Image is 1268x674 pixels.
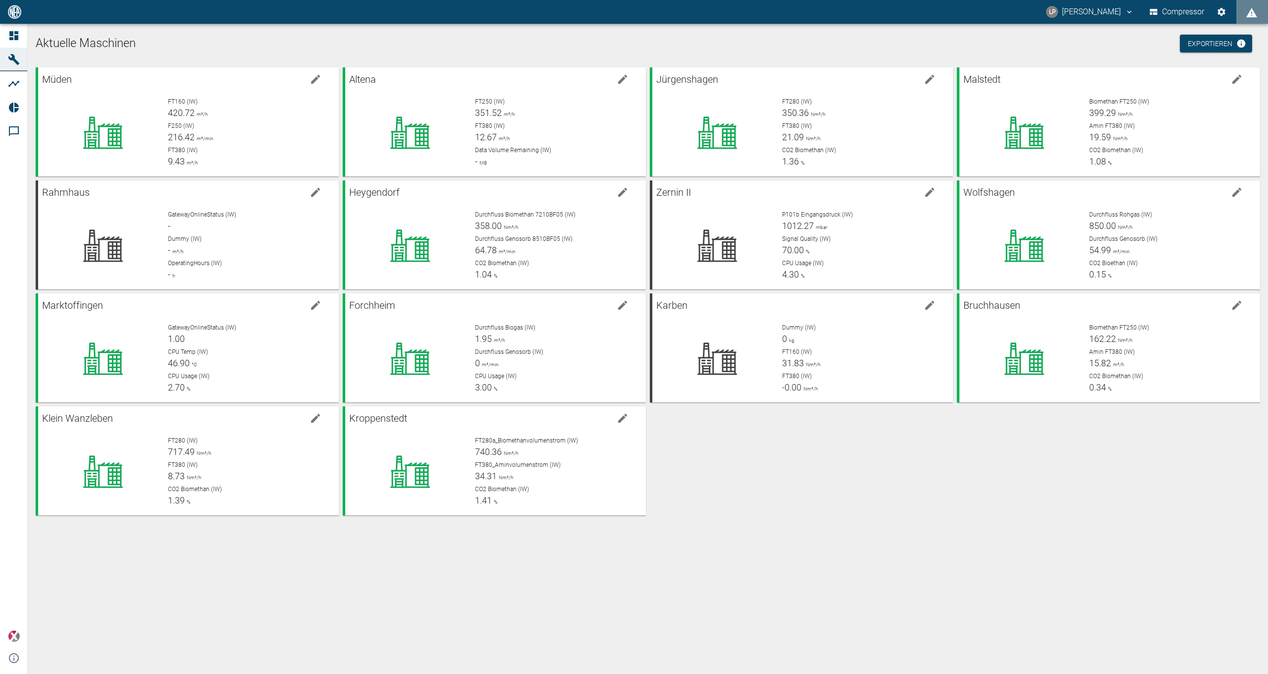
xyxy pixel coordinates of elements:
[613,69,633,89] button: edit machine
[492,499,497,505] span: %
[42,186,90,198] span: Rahmhaus
[475,324,535,331] span: Durchfluss Biogas (IW)
[475,348,543,355] span: Durchfluss Genosorb (IW)
[1089,245,1111,255] span: 54.99
[650,67,953,176] a: Jürgenshagenedit machineFT280 (IW)350.36Nm³/hFT380 (IW)21.09Nm³/hCO2 Biomethan (IW)1.36%
[1213,3,1230,21] button: Einstellungen
[1106,273,1111,279] span: %
[1089,348,1135,355] span: Amin FT380 (IW)
[480,362,499,367] span: m³/min
[1089,358,1111,368] span: 15.82
[475,461,561,468] span: FT380_Aminvolumenstrom (IW)
[475,495,492,505] span: 1.41
[168,147,198,154] span: FT380 (IW)
[613,295,633,315] button: edit machine
[477,160,487,166] span: MB
[1089,334,1116,344] span: 162.22
[195,112,208,117] span: m³/h
[1045,3,1135,21] button: lars.petersson@arcanum-energy.de
[492,273,497,279] span: %
[1089,98,1149,105] span: Biomethan FT250 (IW)
[36,293,339,402] a: Marktoffingenedit machineGatewayOnlineStatus (IW)1.00CPU Temp (IW)46.90°CCPU Usage (IW)2.70%
[349,299,395,311] span: Forchheim
[502,450,518,456] span: Nm³/h
[168,269,170,280] span: -
[1089,132,1111,142] span: 19.59
[782,382,801,393] span: -0.00
[1089,235,1158,242] span: Durchfluss Genosorb (IW)
[1046,6,1058,18] div: LP
[1089,108,1116,118] span: 399.29
[36,67,339,176] a: Müdenedit machineFT160 (IW)420.72m³/hF250 (IW)216.42m³/minFT380 (IW)9.43m³/h
[168,461,198,468] span: FT380 (IW)
[782,156,799,167] span: 1.36
[7,5,22,18] img: logo
[185,386,190,392] span: %
[1111,362,1124,367] span: m³/h
[8,630,20,642] img: Xplore Logo
[650,180,953,289] a: Zernin IIedit machineP101b Eingangsdruck (IW)1012.27mbarSignal Quality (IW)70.00%CPU Usage (IW)4.30%
[475,108,502,118] span: 351.52
[343,67,646,176] a: Altenaedit machineFT250 (IW)351.52m³/hFT380 (IW)12.67m³/hData Volume Remaining (IW)-MB
[168,348,208,355] span: CPU Temp (IW)
[1089,260,1138,267] span: CO2 Bioethan (IW)
[170,273,175,279] span: h
[475,437,578,444] span: FT280a_Biomethanvolumenstrom (IW)
[656,73,718,85] span: Jürgenshagen
[782,245,804,255] span: 70.00
[349,73,376,85] span: Altena
[343,293,646,402] a: Forchheimedit machineDurchfluss Biogas (IW)1.95m³/hDurchfluss Genosorb (IW)0m³/minCPU Usage (IW)3...
[799,273,804,279] span: %
[804,136,820,141] span: Nm³/h
[1089,221,1116,231] span: 850.00
[195,450,211,456] span: Nm³/h
[1111,136,1127,141] span: Nm³/h
[475,221,502,231] span: 358.00
[613,408,633,428] button: edit machine
[782,324,816,331] span: Dummy (IW)
[42,73,72,85] span: Müden
[168,334,185,344] span: 1.00
[782,235,831,242] span: Signal Quality (IW)
[1089,122,1135,129] span: Amin FT380 (IW)
[920,69,940,89] button: edit machine
[613,182,633,202] button: edit machine
[185,160,198,166] span: m³/h
[168,211,236,218] span: GatewayOnlineStatus (IW)
[306,182,325,202] button: edit machine
[168,447,195,457] span: 717.49
[1227,295,1247,315] button: edit machine
[475,235,573,242] span: Durchfluss Genosorb 8510BF05 (IW)
[804,249,809,254] span: %
[306,295,325,315] button: edit machine
[168,437,198,444] span: FT280 (IW)
[1116,225,1132,230] span: Nm³/h
[168,260,222,267] span: OperatingHours (IW)
[497,249,516,254] span: m³/min
[492,386,497,392] span: %
[782,108,809,118] span: 350.36
[782,221,814,231] span: 1012.27
[957,180,1260,289] a: Wolfshagenedit machineDurchfluss Rohgas (IW)850.00Nm³/hDurchfluss Genosorb (IW)54.99m³/minCO2 Bio...
[168,486,222,493] span: CO2 Biomethan (IW)
[475,98,505,105] span: FT250 (IW)
[957,67,1260,176] a: Malstedtedit machineBiomethan FT250 (IW)399.29Nm³/hAmin FT380 (IW)19.59Nm³/hCO2 Biomethan (IW)1.08%
[36,36,1260,52] h1: Aktuelle Maschinen
[168,245,170,255] span: -
[168,382,185,393] span: 2.70
[475,382,492,393] span: 3.00
[168,122,194,129] span: F250 (IW)
[1148,3,1207,21] button: Compressor
[920,182,940,202] button: edit machine
[814,225,827,230] span: mbar
[343,180,646,289] a: Heygendorfedit machineDurchfluss Biomethan 7210BF05 (IW)358.00Nm³/hDurchfluss Genosorb 8510BF05 (...
[475,122,505,129] span: FT380 (IW)
[782,260,824,267] span: CPU Usage (IW)
[1227,182,1247,202] button: edit machine
[475,211,576,218] span: Durchfluss Biomethan 7210BF05 (IW)
[168,495,185,505] span: 1.39
[475,132,497,142] span: 12.67
[42,412,113,424] span: Klein Wanzleben
[1089,211,1152,218] span: Durchfluss Rohgas (IW)
[782,269,799,280] span: 4.30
